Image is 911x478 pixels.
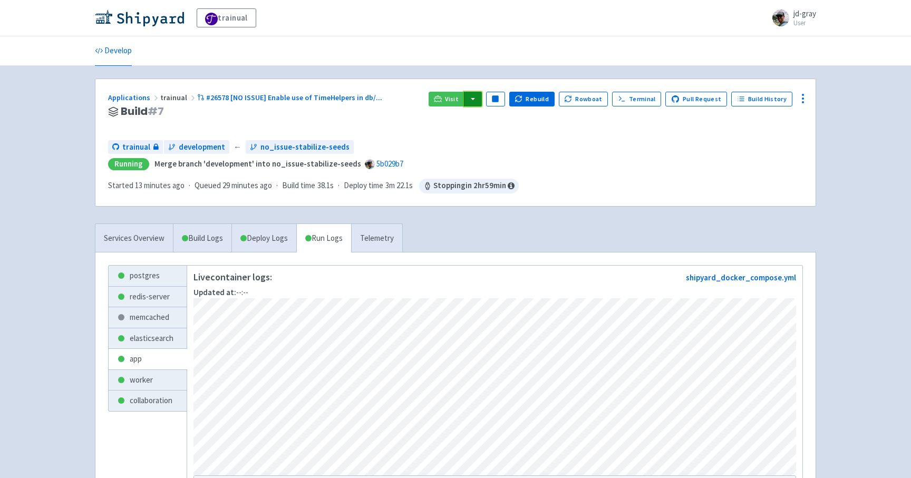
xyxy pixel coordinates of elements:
[234,141,241,153] span: ←
[612,92,661,106] a: Terminal
[122,141,150,153] span: trainual
[148,104,164,119] span: # 7
[197,8,256,27] a: trainual
[793,19,816,26] small: User
[173,224,231,253] a: Build Logs
[160,93,197,102] span: trainual
[231,224,296,253] a: Deploy Logs
[179,141,225,153] span: development
[246,140,354,154] a: no_issue-stabilize-seeds
[95,9,184,26] img: Shipyard logo
[260,141,350,153] span: no_issue-stabilize-seeds
[108,180,185,190] span: Started
[109,287,187,307] a: redis-server
[109,349,187,369] a: app
[317,180,334,192] span: 38.1s
[135,180,185,190] time: 13 minutes ago
[193,287,248,297] span: --:--
[109,328,187,349] a: elasticsearch
[445,95,459,103] span: Visit
[121,105,164,118] span: Build
[559,92,608,106] button: Rowboat
[197,93,384,102] a: #26578 [NO ISSUE] Enable use of TimeHelpers in db/...
[793,8,816,18] span: jd-gray
[109,391,187,411] a: collaboration
[419,179,519,193] span: Stopping in 2 hr 59 min
[108,179,519,193] div: · · ·
[344,180,383,192] span: Deploy time
[206,93,382,102] span: #26578 [NO ISSUE] Enable use of TimeHelpers in db/ ...
[731,92,792,106] a: Build History
[665,92,727,106] a: Pull Request
[193,272,272,282] p: Live container logs:
[109,370,187,391] a: worker
[95,224,173,253] a: Services Overview
[193,287,236,297] strong: Updated at:
[686,272,796,282] a: shipyard_docker_compose.yml
[376,159,403,169] a: 5b029b7
[108,93,160,102] a: Applications
[108,158,149,170] div: Running
[222,180,272,190] time: 29 minutes ago
[429,92,464,106] a: Visit
[385,180,413,192] span: 3m 22.1s
[164,140,229,154] a: development
[296,224,351,253] a: Run Logs
[486,92,505,106] button: Pause
[282,180,315,192] span: Build time
[351,224,402,253] a: Telemetry
[109,266,187,286] a: postgres
[95,36,132,66] a: Develop
[108,140,163,154] a: trainual
[109,307,187,328] a: memcached
[195,180,272,190] span: Queued
[766,9,816,26] a: jd-gray User
[509,92,555,106] button: Rebuild
[154,159,361,169] strong: Merge branch 'development' into no_issue-stabilize-seeds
